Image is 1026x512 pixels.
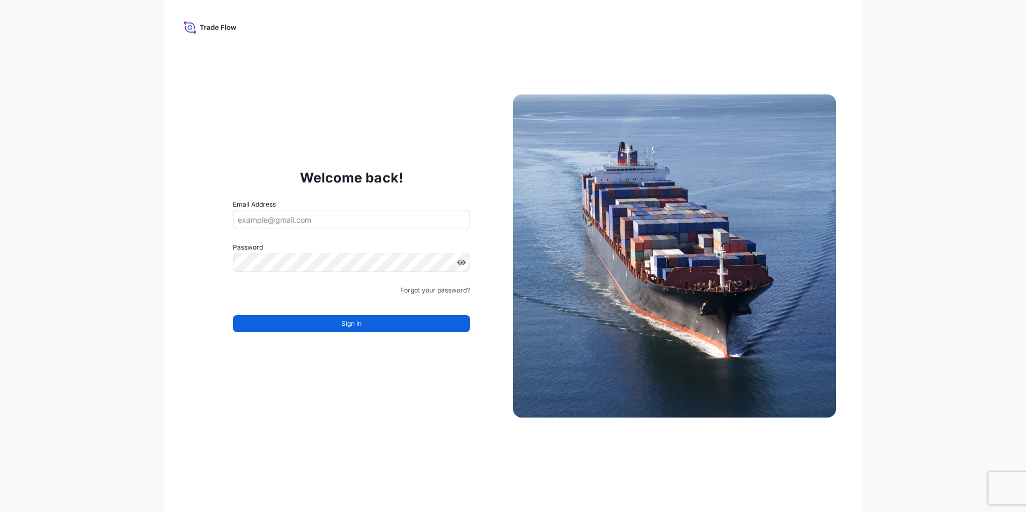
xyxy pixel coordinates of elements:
button: Sign In [233,315,470,332]
button: Show password [457,258,466,267]
input: example@gmail.com [233,210,470,229]
label: Email Address [233,199,276,210]
span: Sign In [341,318,362,329]
p: Welcome back! [300,169,404,186]
label: Password [233,242,470,253]
img: Ship illustration [513,94,836,418]
a: Forgot your password? [400,285,470,296]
